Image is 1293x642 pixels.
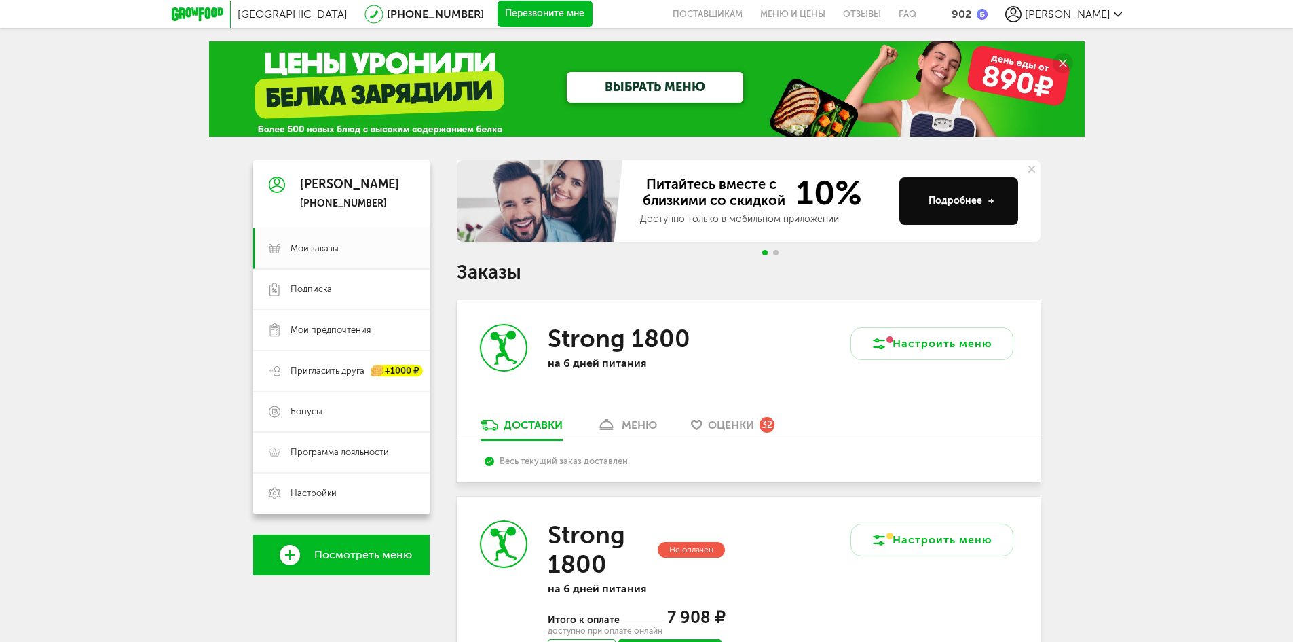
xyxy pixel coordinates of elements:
[567,72,743,103] a: ВЫБРАТЬ МЕНЮ
[850,327,1013,360] button: Настроить меню
[850,524,1013,556] button: Настроить меню
[291,283,332,296] span: Подписка
[548,614,621,626] span: Итого к оплате
[253,310,430,351] a: Мои предпочтения
[684,418,781,440] a: Оценки 32
[788,176,862,210] span: 10%
[929,194,994,208] div: Подробнее
[667,607,725,627] span: 7 908 ₽
[658,542,725,558] div: Не оплачен
[291,324,371,336] span: Мои предпочтения
[291,446,389,459] span: Программа лояльности
[640,176,788,210] span: Питайтесь вместе с близкими со скидкой
[548,628,724,635] div: доступно при оплате онлайн
[977,9,988,20] img: bonus_b.cdccf46.png
[708,418,754,431] span: Оценки
[548,582,724,595] p: на 6 дней питания
[1025,7,1110,20] span: [PERSON_NAME]
[253,269,430,310] a: Подписка
[498,1,593,28] button: Перезвоните мне
[300,178,399,192] div: [PERSON_NAME]
[291,243,339,255] span: Мои заказы
[314,549,412,561] span: Посмотреть меню
[548,357,724,370] p: на 6 дней питания
[622,418,657,431] div: меню
[899,177,1018,225] button: Подробнее
[762,250,768,255] span: Go to slide 1
[548,324,690,353] h3: Strong 1800
[253,432,430,473] a: Программа лояльности
[457,160,626,242] img: family-banner.579af9d.jpg
[291,487,337,499] span: Настройки
[253,391,430,432] a: Бонусы
[760,417,774,432] div: 32
[773,250,779,255] span: Go to slide 2
[952,7,971,20] div: 902
[253,535,430,575] a: Посмотреть меню
[485,456,1012,466] div: Весь текущий заказ доставлен.
[291,365,364,377] span: Пригласить друга
[300,198,399,210] div: [PHONE_NUMBER]
[253,351,430,391] a: Пригласить друга +1000 ₽
[474,418,569,440] a: Доставки
[504,418,563,431] div: Доставки
[238,7,348,20] span: [GEOGRAPHIC_DATA]
[253,228,430,269] a: Мои заказы
[590,418,664,440] a: меню
[371,365,423,377] div: +1000 ₽
[253,473,430,514] a: Настройки
[548,520,654,579] h3: Strong 1800
[387,7,484,20] a: [PHONE_NUMBER]
[291,406,322,418] span: Бонусы
[457,264,1041,281] h1: Заказы
[640,213,888,226] div: Доступно только в мобильном приложении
